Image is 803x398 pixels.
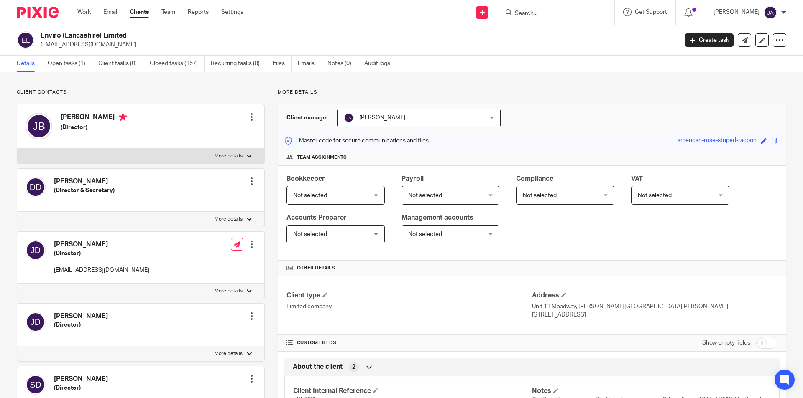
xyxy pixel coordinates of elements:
a: Notes (0) [327,56,358,72]
p: [EMAIL_ADDRESS][DOMAIN_NAME] [54,266,149,274]
a: Client tasks (0) [98,56,143,72]
p: [PERSON_NAME] [713,8,760,16]
img: svg%3E [764,6,777,19]
h4: [PERSON_NAME] [54,375,108,383]
span: Not selected [293,231,327,237]
span: Not selected [638,193,672,198]
span: About the client [293,363,343,371]
a: Clients [130,8,149,16]
a: Email [103,8,117,16]
p: More details [278,89,786,96]
p: [STREET_ADDRESS] [532,311,777,319]
span: Not selected [523,193,557,198]
img: svg%3E [26,240,46,260]
h5: (Director) [61,123,127,132]
p: Master code for secure communications and files [284,137,429,145]
h4: Address [532,291,777,300]
a: Team [161,8,175,16]
h5: (Director) [54,321,108,329]
img: Pixie [17,7,59,18]
span: Other details [297,265,335,271]
a: Closed tasks (157) [150,56,205,72]
a: Files [273,56,292,72]
span: Not selected [408,193,442,198]
p: More details [215,216,243,223]
span: Get Support [635,9,667,15]
span: VAT [631,175,643,182]
a: Reports [188,8,209,16]
p: More details [215,153,243,160]
img: svg%3E [26,375,46,395]
h4: Client type [286,291,532,300]
img: svg%3E [344,113,354,123]
div: american-rose-striped-racoon [678,136,757,146]
a: Audit logs [364,56,396,72]
span: Not selected [408,231,442,237]
p: Unit 11 Meadway, [PERSON_NAME][GEOGRAPHIC_DATA][PERSON_NAME] [532,302,777,311]
p: Limited company [286,302,532,311]
p: [EMAIL_ADDRESS][DOMAIN_NAME] [41,41,673,49]
p: More details [215,288,243,294]
p: More details [215,350,243,357]
h4: Client Internal Reference [293,387,532,395]
h4: [PERSON_NAME] [61,113,127,123]
h2: Enviro (Lancashire) Limited [41,31,546,40]
img: svg%3E [26,312,46,332]
h5: (Director) [54,249,149,258]
span: Compliance [516,175,553,182]
a: Details [17,56,41,72]
span: Not selected [293,193,327,198]
a: Create task [685,33,734,47]
h5: (Director) [54,384,108,392]
a: Recurring tasks (8) [211,56,266,72]
p: Client contacts [17,89,265,96]
h3: Client manager [286,114,329,122]
img: svg%3E [26,177,46,197]
label: Show empty fields [702,339,750,347]
input: Search [514,10,589,18]
span: Management accounts [401,214,473,221]
h4: CUSTOM FIELDS [286,340,532,346]
span: Accounts Preparer [286,214,347,221]
img: svg%3E [26,113,52,139]
a: Emails [298,56,321,72]
i: Primary [119,113,127,121]
a: Work [77,8,91,16]
span: Payroll [401,175,424,182]
h4: [PERSON_NAME] [54,177,115,186]
span: 2 [352,363,355,371]
h4: Notes [532,387,771,395]
span: [PERSON_NAME] [359,115,405,121]
a: Settings [221,8,243,16]
h5: (Director & Secretary) [54,186,115,195]
h4: [PERSON_NAME] [54,312,108,321]
span: Team assignments [297,154,347,161]
a: Open tasks (1) [48,56,92,72]
span: Bookkeeper [286,175,325,182]
img: svg%3E [17,31,34,49]
h4: [PERSON_NAME] [54,240,149,249]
